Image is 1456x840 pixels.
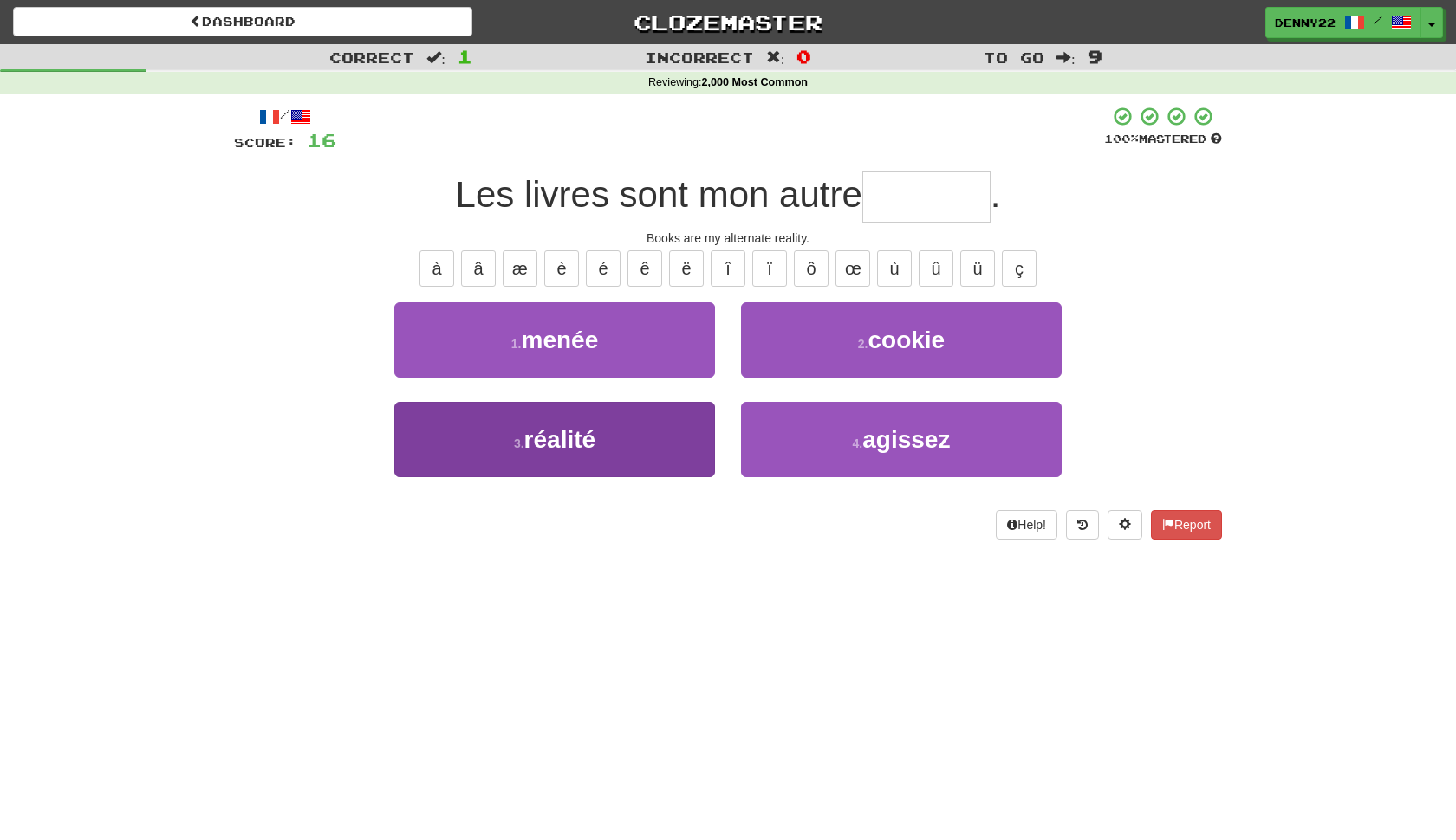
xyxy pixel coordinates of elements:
button: ü [960,250,995,287]
span: : [1056,50,1076,65]
div: / [234,106,336,127]
a: Denny22 / [1265,7,1421,38]
span: Correct [329,48,414,66]
div: Books are my alternate reality. [234,229,1222,247]
button: ë [669,250,704,287]
span: 0 [796,46,811,67]
small: 4 . [853,436,863,450]
span: menée [521,326,598,353]
span: 9 [1088,46,1102,67]
span: cookie [868,326,945,353]
span: : [426,50,445,65]
button: Round history (alt+y) [1066,510,1099,540]
span: réalité [524,426,596,453]
button: 4.agissez [741,402,1062,477]
span: : [766,50,785,65]
button: 1.menée [394,302,715,378]
span: Score: [234,135,296,150]
span: 1 [458,46,472,67]
button: 2.cookie [741,302,1062,378]
a: Dashboard [13,7,472,36]
button: é [586,250,621,287]
button: æ [503,250,537,287]
span: Les livres sont mon autre [456,174,862,215]
span: 100 % [1104,132,1139,145]
button: î [711,250,745,287]
button: Help! [996,510,1057,540]
strong: 2,000 Most Common [702,76,808,88]
small: 1 . [511,337,522,351]
span: Denny22 [1275,15,1336,30]
button: œ [835,250,870,287]
span: / [1374,14,1382,26]
a: Clozemaster [498,7,958,37]
span: agissez [862,426,950,453]
button: â [461,250,496,287]
div: Mastered [1104,132,1222,147]
small: 2 . [858,337,868,351]
button: ê [627,250,662,287]
span: 16 [307,129,336,151]
span: . [991,174,1001,215]
button: ô [794,250,829,287]
span: To go [984,48,1044,66]
button: ç [1002,250,1037,287]
button: ù [877,250,912,287]
button: ï [752,250,787,287]
button: è [544,250,579,287]
button: û [919,250,953,287]
small: 3 . [514,436,524,450]
button: Report [1151,510,1222,540]
button: à [419,250,454,287]
span: Incorrect [645,48,754,66]
button: 3.réalité [394,402,715,477]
